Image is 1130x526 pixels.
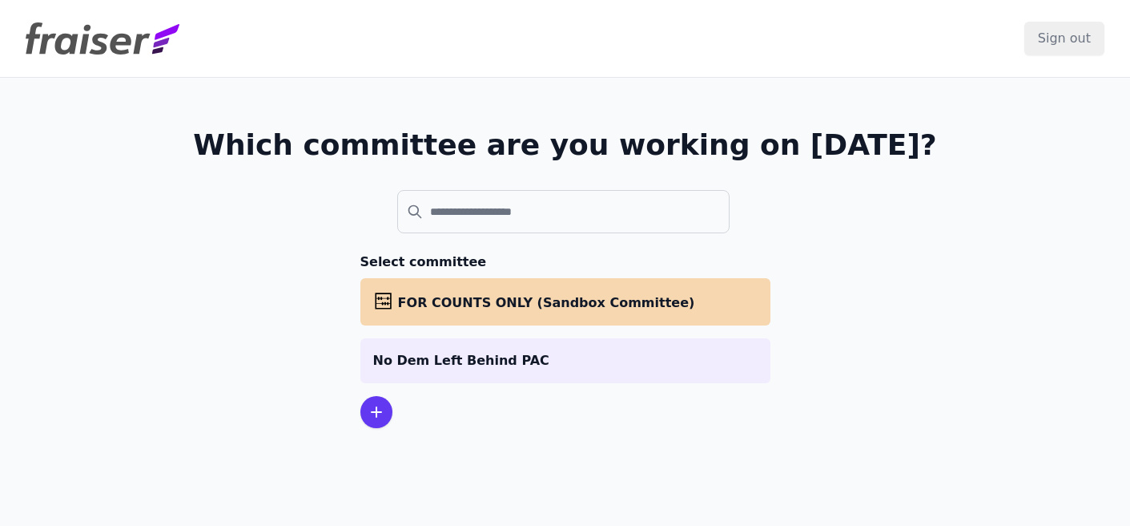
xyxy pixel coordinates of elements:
[398,295,695,310] span: FOR COUNTS ONLY (Sandbox Committee)
[360,278,770,326] a: FOR COUNTS ONLY (Sandbox Committee)
[373,351,758,370] p: No Dem Left Behind PAC
[26,22,179,55] img: Fraiser Logo
[193,129,937,161] h1: Which committee are you working on [DATE]?
[1024,22,1104,55] input: Sign out
[360,253,770,272] h3: Select committee
[360,338,770,383] a: No Dem Left Behind PAC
